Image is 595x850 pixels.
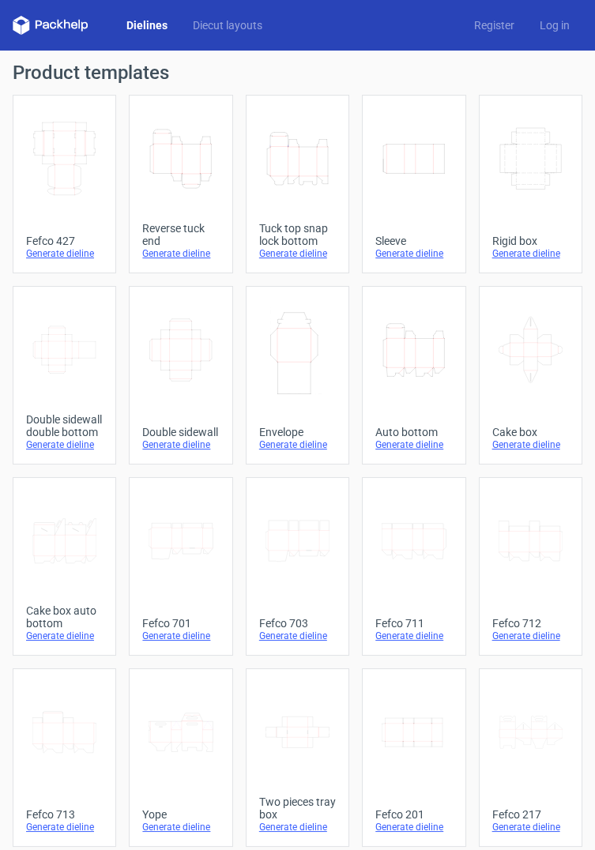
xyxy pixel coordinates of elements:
[375,630,452,642] div: Generate dieline
[13,286,116,464] a: Double sidewall double bottomGenerate dieline
[13,668,116,847] a: Fefco 713Generate dieline
[492,235,569,247] div: Rigid box
[142,630,219,642] div: Generate dieline
[129,95,232,273] a: Reverse tuck endGenerate dieline
[26,235,103,247] div: Fefco 427
[13,63,582,82] h1: Product templates
[142,617,219,630] div: Fefco 701
[259,795,336,821] div: Two pieces tray box
[26,604,103,630] div: Cake box auto bottom
[246,286,349,464] a: EnvelopeGenerate dieline
[362,477,465,656] a: Fefco 711Generate dieline
[492,247,569,260] div: Generate dieline
[246,668,349,847] a: Two pieces tray boxGenerate dieline
[129,286,232,464] a: Double sidewallGenerate dieline
[142,438,219,451] div: Generate dieline
[246,477,349,656] a: Fefco 703Generate dieline
[375,235,452,247] div: Sleeve
[362,668,465,847] a: Fefco 201Generate dieline
[479,668,582,847] a: Fefco 217Generate dieline
[129,668,232,847] a: YopeGenerate dieline
[259,222,336,247] div: Tuck top snap lock bottom
[492,426,569,438] div: Cake box
[26,808,103,821] div: Fefco 713
[142,821,219,833] div: Generate dieline
[492,617,569,630] div: Fefco 712
[375,617,452,630] div: Fefco 711
[375,821,452,833] div: Generate dieline
[479,477,582,656] a: Fefco 712Generate dieline
[13,95,116,273] a: Fefco 427Generate dieline
[375,247,452,260] div: Generate dieline
[362,286,465,464] a: Auto bottomGenerate dieline
[129,477,232,656] a: Fefco 701Generate dieline
[492,438,569,451] div: Generate dieline
[259,438,336,451] div: Generate dieline
[26,438,103,451] div: Generate dieline
[114,17,180,33] a: Dielines
[259,426,336,438] div: Envelope
[26,630,103,642] div: Generate dieline
[375,438,452,451] div: Generate dieline
[26,247,103,260] div: Generate dieline
[259,821,336,833] div: Generate dieline
[527,17,582,33] a: Log in
[142,426,219,438] div: Double sidewall
[259,617,336,630] div: Fefco 703
[479,95,582,273] a: Rigid boxGenerate dieline
[180,17,275,33] a: Diecut layouts
[13,477,116,656] a: Cake box auto bottomGenerate dieline
[142,222,219,247] div: Reverse tuck end
[26,821,103,833] div: Generate dieline
[142,808,219,821] div: Yope
[479,286,582,464] a: Cake boxGenerate dieline
[246,95,349,273] a: Tuck top snap lock bottomGenerate dieline
[375,426,452,438] div: Auto bottom
[492,808,569,821] div: Fefco 217
[461,17,527,33] a: Register
[26,413,103,438] div: Double sidewall double bottom
[375,808,452,821] div: Fefco 201
[492,821,569,833] div: Generate dieline
[259,247,336,260] div: Generate dieline
[362,95,465,273] a: SleeveGenerate dieline
[142,247,219,260] div: Generate dieline
[259,630,336,642] div: Generate dieline
[492,630,569,642] div: Generate dieline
